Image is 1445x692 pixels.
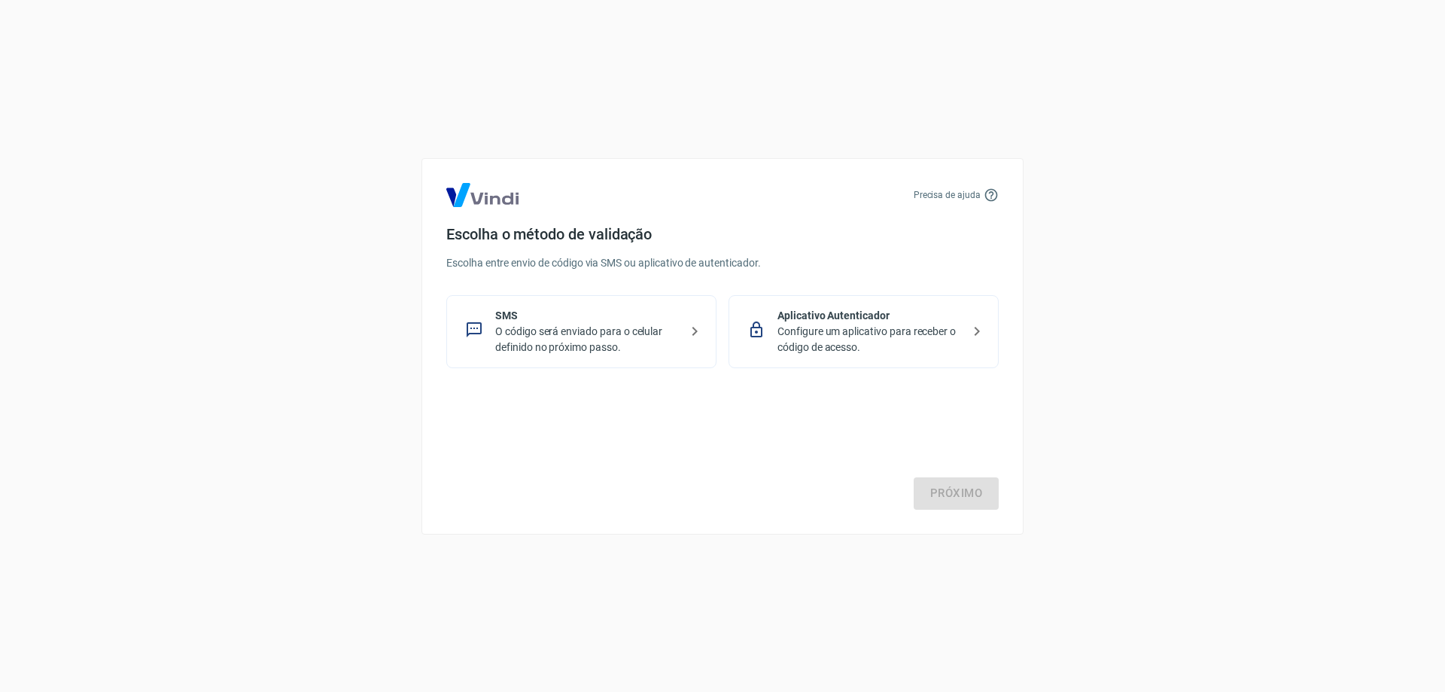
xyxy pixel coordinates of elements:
[777,308,962,324] p: Aplicativo Autenticador
[446,225,999,243] h4: Escolha o método de validação
[446,183,519,207] img: Logo Vind
[495,324,680,355] p: O código será enviado para o celular definido no próximo passo.
[914,188,981,202] p: Precisa de ajuda
[446,295,716,368] div: SMSO código será enviado para o celular definido no próximo passo.
[495,308,680,324] p: SMS
[729,295,999,368] div: Aplicativo AutenticadorConfigure um aplicativo para receber o código de acesso.
[777,324,962,355] p: Configure um aplicativo para receber o código de acesso.
[446,255,999,271] p: Escolha entre envio de código via SMS ou aplicativo de autenticador.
